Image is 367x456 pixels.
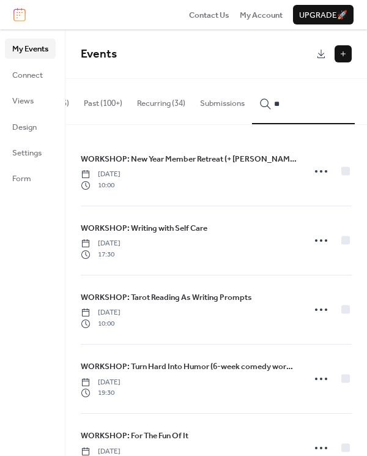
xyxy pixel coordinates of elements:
span: WORKSHOP: New Year Member Retreat (+ [PERSON_NAME]) [81,153,297,165]
img: logo [13,8,26,21]
span: 10:00 [81,180,120,191]
span: [DATE] [81,238,120,249]
a: Views [5,91,56,110]
a: WORKSHOP: For The Fun Of It [81,429,188,443]
span: WORKSHOP: Turn Hard Into Humor (6-week comedy workshop) [81,361,297,373]
button: Upgrade🚀 [293,5,354,24]
button: Submissions [193,79,252,122]
a: WORKSHOP: Writing with Self Care [81,222,207,235]
a: WORKSHOP: Tarot Reading As Writing Prompts [81,291,252,304]
button: Recurring (34) [130,79,193,122]
a: Contact Us [189,9,229,21]
a: Settings [5,143,56,162]
span: Design [12,121,37,133]
span: [DATE] [81,307,120,318]
span: 10:00 [81,318,120,329]
a: WORKSHOP: Turn Hard Into Humor (6-week comedy workshop) [81,360,297,373]
span: [DATE] [81,169,120,180]
a: My Account [240,9,283,21]
span: [DATE] [81,377,120,388]
span: Connect [12,69,43,81]
a: Design [5,117,56,136]
span: Settings [12,147,42,159]
a: Form [5,168,56,188]
span: Upgrade 🚀 [299,9,347,21]
button: Past (100+) [76,79,130,122]
a: WORKSHOP: New Year Member Retreat (+ [PERSON_NAME]) [81,152,297,166]
a: Connect [5,65,56,84]
span: My Events [12,43,48,55]
a: My Events [5,39,56,58]
span: WORKSHOP: Tarot Reading As Writing Prompts [81,291,252,304]
span: WORKSHOP: For The Fun Of It [81,430,188,442]
span: Form [12,173,31,185]
span: 17:30 [81,249,120,260]
span: 19:30 [81,387,120,398]
span: Views [12,95,34,107]
span: Events [81,43,117,65]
